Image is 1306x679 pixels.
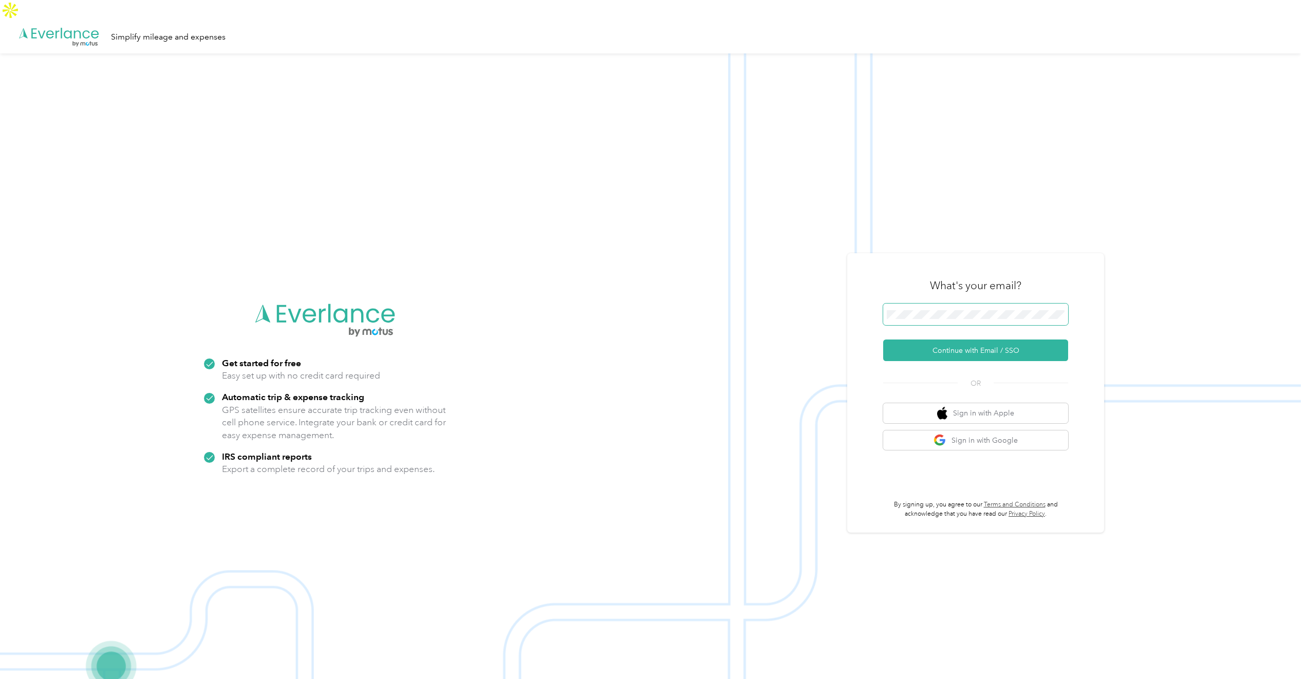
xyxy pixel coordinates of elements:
[883,339,1068,361] button: Continue with Email / SSO
[222,369,380,382] p: Easy set up with no credit card required
[984,501,1046,508] a: Terms and Conditions
[930,278,1021,293] h3: What's your email?
[937,407,947,420] img: apple logo
[883,500,1068,518] p: By signing up, you agree to our and acknowledge that you have read our .
[111,31,226,44] div: Simplify mileage and expenses
[934,434,946,447] img: google logo
[222,451,312,462] strong: IRS compliant reports
[222,404,446,442] p: GPS satellites ensure accurate trip tracking even without cell phone service. Integrate your bank...
[883,403,1068,423] button: apple logoSign in with Apple
[958,378,994,389] span: OR
[1009,510,1045,518] a: Privacy Policy
[883,430,1068,450] button: google logoSign in with Google
[222,463,435,476] p: Export a complete record of your trips and expenses.
[222,391,364,402] strong: Automatic trip & expense tracking
[222,357,301,368] strong: Get started for free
